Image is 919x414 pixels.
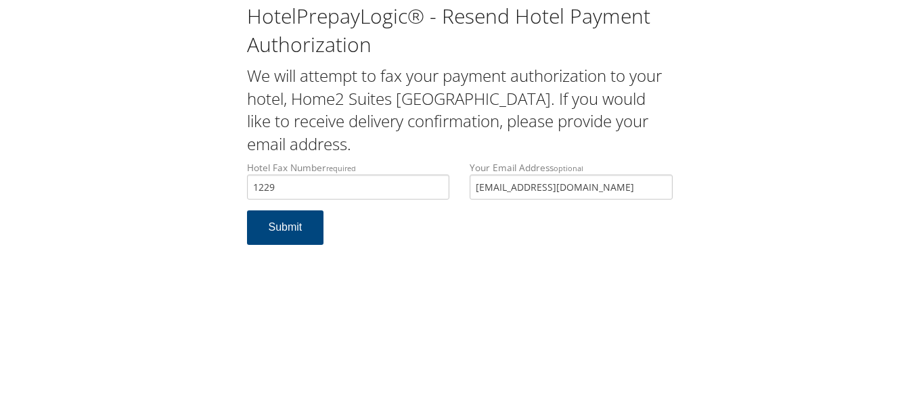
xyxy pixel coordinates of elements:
small: optional [554,163,583,173]
label: Your Email Address [470,161,673,200]
small: required [326,163,356,173]
label: Hotel Fax Number [247,161,450,200]
input: Hotel Fax Numberrequired [247,175,450,200]
h1: HotelPrepayLogic® - Resend Hotel Payment Authorization [247,2,673,59]
input: Your Email Addressoptional [470,175,673,200]
h2: We will attempt to fax your payment authorization to your hotel, Home2 Suites [GEOGRAPHIC_DATA]. ... [247,64,673,155]
button: Submit [247,210,324,245]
